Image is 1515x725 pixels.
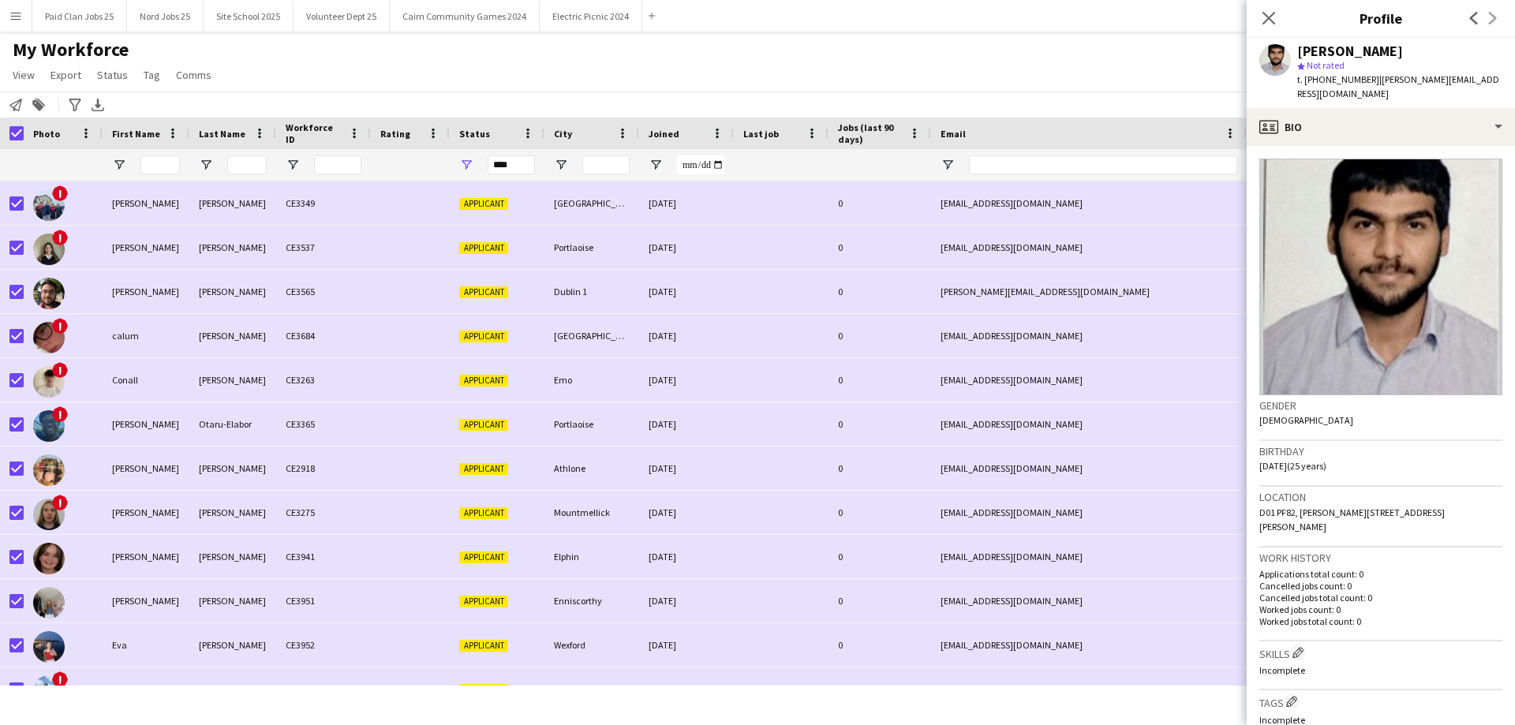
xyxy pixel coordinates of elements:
a: Tag [137,65,166,85]
div: [PERSON_NAME] [103,181,189,225]
span: Applicant [459,596,508,607]
div: CE3349 [276,181,371,225]
img: Alishia O’Leary [33,234,65,265]
button: Open Filter Menu [554,158,568,172]
div: 0 [829,402,931,446]
h3: Birthday [1259,444,1502,458]
div: [PERSON_NAME] [103,667,189,711]
div: CE2918 [276,447,371,490]
img: calum murray [33,322,65,353]
span: ! [52,362,68,378]
p: Worked jobs count: 0 [1259,604,1502,615]
span: ! [52,185,68,201]
div: Emo [544,358,639,402]
img: Crew avatar or photo [1259,159,1502,395]
app-action-btn: Notify workforce [6,95,25,114]
div: 0 [829,226,931,269]
div: [DATE] [639,314,734,357]
h3: Work history [1259,551,1502,565]
div: CE3684 [276,314,371,357]
span: [DEMOGRAPHIC_DATA] [1259,414,1353,426]
div: Enniscorthy [544,579,639,622]
span: Applicant [459,463,508,475]
div: Dublin 1 [544,270,639,313]
div: [DATE] [639,181,734,225]
div: [PERSON_NAME] [189,579,276,622]
div: [PERSON_NAME] [1297,44,1403,58]
span: Not rated [1307,59,1345,71]
a: Status [91,65,134,85]
span: Applicant [459,375,508,387]
div: Otaru-Elabor [189,402,276,446]
div: [EMAIL_ADDRESS][DOMAIN_NAME] [931,314,1247,357]
div: [PERSON_NAME] [103,270,189,313]
div: [EMAIL_ADDRESS][DOMAIN_NAME] [931,226,1247,269]
div: [EMAIL_ADDRESS][DOMAIN_NAME] [931,181,1247,225]
div: 0 [829,447,931,490]
div: calum [103,314,189,357]
div: 0 [829,579,931,622]
div: CE3941 [276,535,371,578]
span: D01 PF82, [PERSON_NAME][STREET_ADDRESS][PERSON_NAME] [1259,506,1445,533]
input: Status Filter Input [488,155,535,174]
div: CE3365 [276,402,371,446]
button: Cairn Community Games 2024 [390,1,540,32]
div: [PERSON_NAME] [189,491,276,534]
div: [DATE] [639,358,734,402]
div: Elphin [544,535,639,578]
div: Athlone [544,447,639,490]
span: [DATE] (25 years) [1259,460,1326,472]
div: Conall [103,358,189,402]
div: [PERSON_NAME] [189,447,276,490]
span: Applicant [459,286,508,298]
input: Email Filter Input [969,155,1237,174]
span: Jobs (last 90 days) [838,121,903,145]
button: Open Filter Menu [286,158,300,172]
div: [DATE] [639,535,734,578]
span: View [13,68,35,82]
div: Wexford [544,623,639,667]
span: First Name [112,128,160,140]
img: Aneesh Puranik [33,278,65,309]
span: Status [459,128,490,140]
div: 0 [829,314,931,357]
p: Incomplete [1259,664,1502,676]
div: [EMAIL_ADDRESS][DOMAIN_NAME] [931,623,1247,667]
h3: Skills [1259,645,1502,661]
button: Open Filter Menu [459,158,473,172]
span: Last job [743,128,779,140]
span: Status [97,68,128,82]
div: CE3565 [276,270,371,313]
div: [EMAIL_ADDRESS][DOMAIN_NAME] [931,579,1247,622]
img: Conall O’Callaghan [33,366,65,398]
span: Applicant [459,419,508,431]
h3: Location [1259,490,1502,504]
div: [PERSON_NAME] [103,402,189,446]
span: Email [941,128,966,140]
img: Jaydeep Bhesaniya [33,675,65,707]
div: CE3952 [276,623,371,667]
div: [DATE] [639,623,734,667]
div: [DATE] [639,402,734,446]
button: Open Filter Menu [199,158,213,172]
div: [PERSON_NAME][EMAIL_ADDRESS][DOMAIN_NAME] [931,270,1247,313]
img: Elena Nolan [33,499,65,530]
button: Paid Clan Jobs 25 [32,1,127,32]
div: [PERSON_NAME] [189,314,276,357]
div: [EMAIL_ADDRESS][DOMAIN_NAME] [931,667,1247,711]
h3: Profile [1247,8,1515,28]
input: Last Name Filter Input [227,155,267,174]
div: [EMAIL_ADDRESS][DOMAIN_NAME] [931,535,1247,578]
div: [PERSON_NAME] [189,181,276,225]
div: [PERSON_NAME] [103,535,189,578]
span: Applicant [459,551,508,563]
p: Cancelled jobs total count: 0 [1259,592,1502,604]
span: | [PERSON_NAME][EMAIL_ADDRESS][DOMAIN_NAME] [1297,73,1499,99]
input: Joined Filter Input [677,155,724,174]
span: Export [50,68,81,82]
img: Aidan Cooke [33,189,65,221]
a: View [6,65,41,85]
div: [GEOGRAPHIC_DATA] 15 [544,314,639,357]
span: Applicant [459,242,508,254]
span: ! [52,318,68,334]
